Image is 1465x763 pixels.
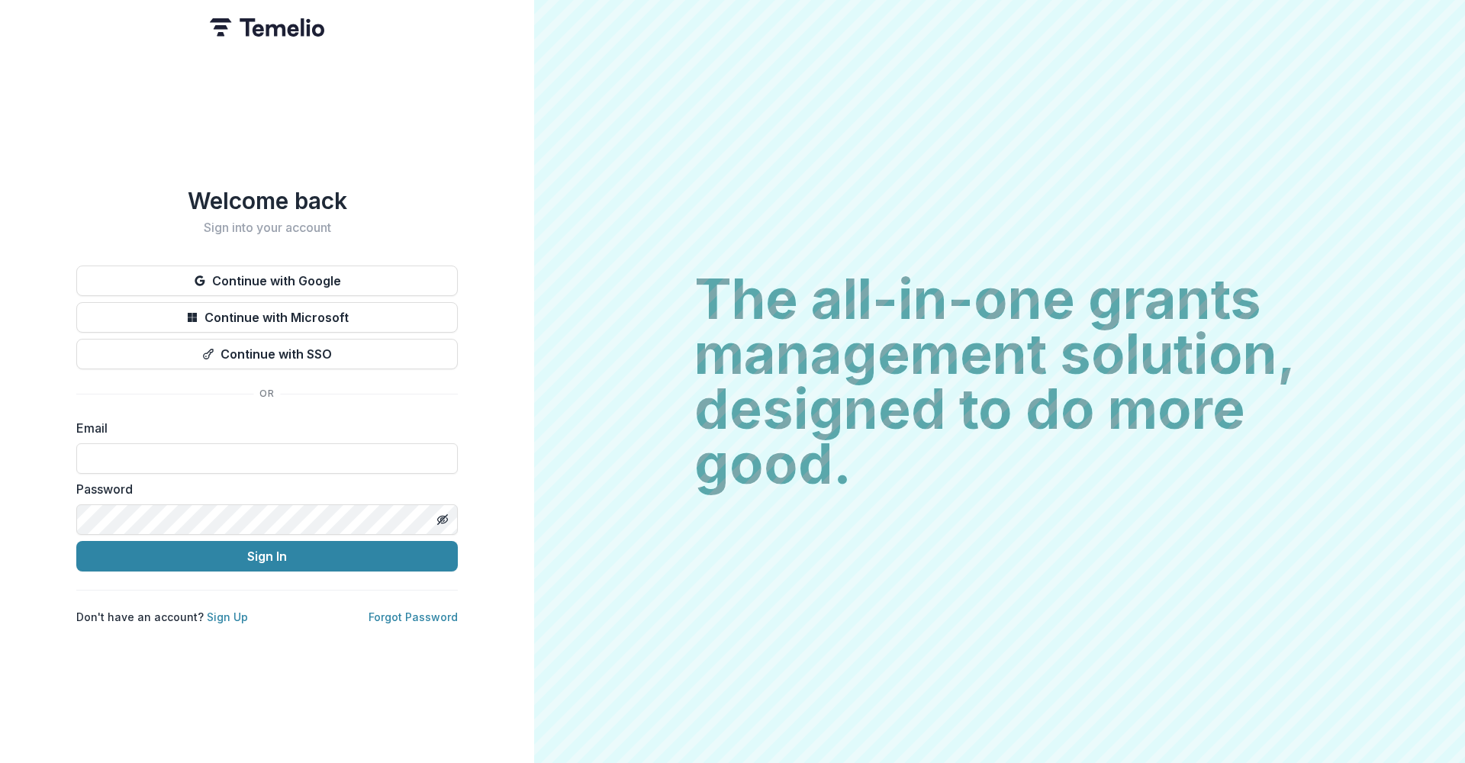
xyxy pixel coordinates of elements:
h2: Sign into your account [76,221,458,235]
button: Sign In [76,541,458,571]
img: Temelio [210,18,324,37]
p: Don't have an account? [76,609,248,625]
button: Continue with SSO [76,339,458,369]
label: Email [76,419,449,437]
a: Sign Up [207,610,248,623]
h1: Welcome back [76,187,458,214]
button: Toggle password visibility [430,507,455,532]
button: Continue with Google [76,266,458,296]
button: Continue with Microsoft [76,302,458,333]
label: Password [76,480,449,498]
a: Forgot Password [369,610,458,623]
